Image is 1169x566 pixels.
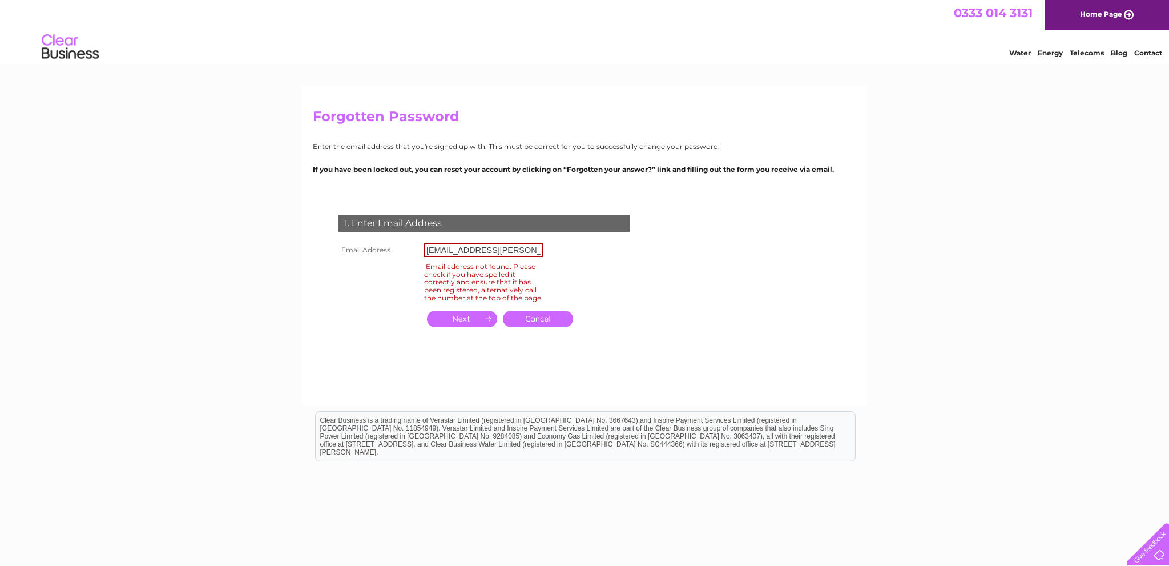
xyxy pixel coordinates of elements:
[41,30,99,65] img: logo.png
[1111,49,1127,57] a: Blog
[503,311,573,327] a: Cancel
[954,6,1033,20] a: 0333 014 3131
[1009,49,1031,57] a: Water
[336,240,421,260] th: Email Address
[1134,49,1162,57] a: Contact
[313,109,856,130] h2: Forgotten Password
[338,215,630,232] div: 1. Enter Email Address
[316,6,855,55] div: Clear Business is a trading name of Verastar Limited (registered in [GEOGRAPHIC_DATA] No. 3667643...
[424,260,543,304] div: Email address not found. Please check if you have spelled it correctly and ensure that it has bee...
[313,164,856,175] p: If you have been locked out, you can reset your account by clicking on “Forgotten your answer?” l...
[1038,49,1063,57] a: Energy
[1070,49,1104,57] a: Telecoms
[313,141,856,152] p: Enter the email address that you're signed up with. This must be correct for you to successfully ...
